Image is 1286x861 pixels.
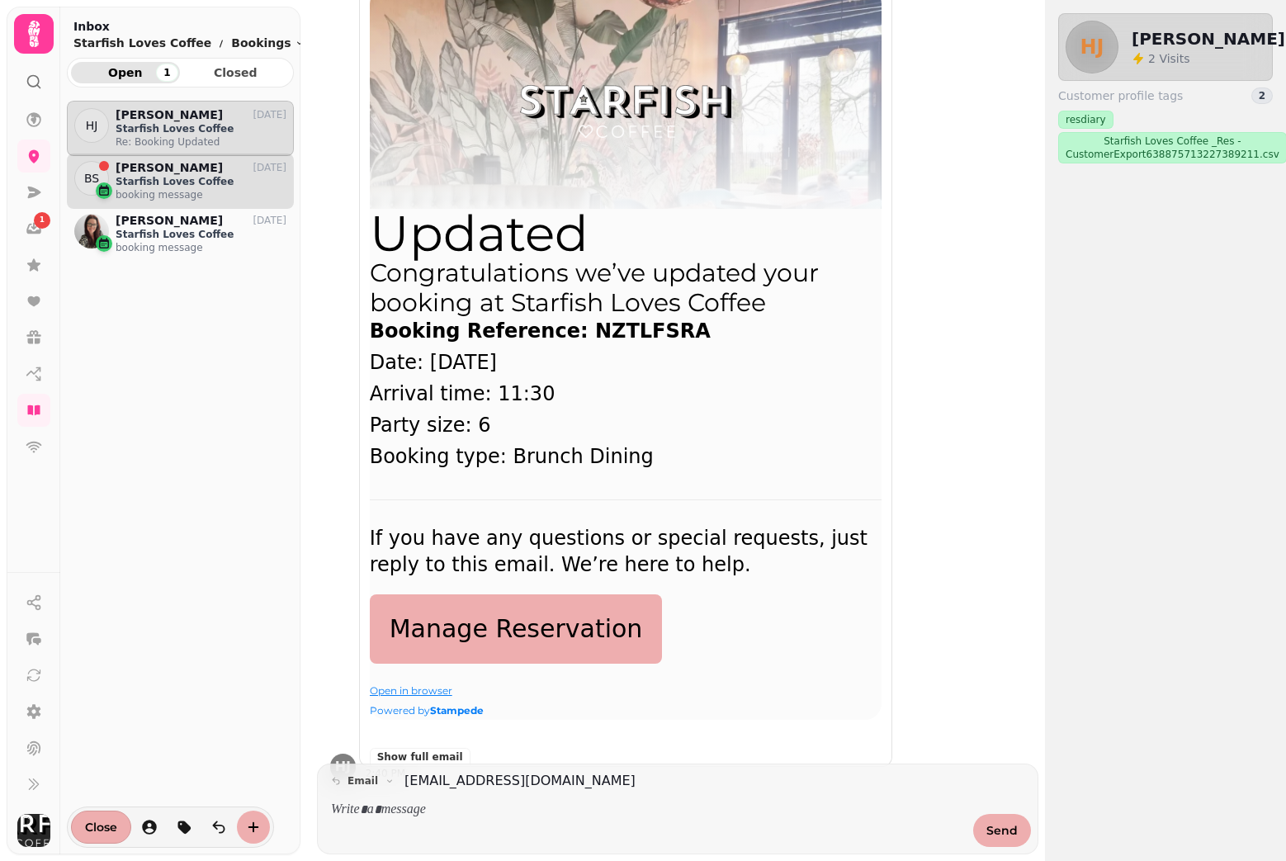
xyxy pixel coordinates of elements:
span: Manage Reservation [390,614,643,644]
div: 2 [1251,88,1273,104]
img: brand logo [520,85,731,138]
p: Starfish Loves Coffee [116,122,286,135]
h2: Updated [370,209,882,258]
span: 1 [40,215,45,226]
span: Close [85,821,117,833]
span: HJ [86,117,98,134]
button: Close [71,811,131,844]
div: resdiary [1058,111,1113,129]
p: Starfish Loves Coffee [73,35,211,51]
a: 1 [17,212,50,245]
span: Closed [195,67,277,78]
p: [PERSON_NAME] [116,161,223,175]
a: Open in browser [370,684,452,697]
span: Show full email [377,752,463,762]
a: [EMAIL_ADDRESS][DOMAIN_NAME] [404,771,636,791]
p: [PERSON_NAME] [116,214,223,228]
img: Melody Schwartz [74,214,109,248]
p: [DATE] [253,161,286,174]
p: Party size: 6 [370,412,882,438]
span: Customer profile tags [1058,88,1183,104]
p: Arrival time: 11:30 [370,381,882,407]
h2: [PERSON_NAME] [1132,27,1285,50]
a: Manage Reservation [370,594,663,664]
p: Re: Booking Updated [116,135,286,149]
p: [PERSON_NAME] [116,108,223,122]
p: [DATE] [253,214,286,227]
button: email [324,771,401,791]
span: Open [84,67,167,78]
p: Date: [DATE] [370,349,882,376]
button: User avatar [14,814,54,847]
span: HJ [335,760,351,773]
span: 2 [1148,52,1159,65]
span: Stampede [430,704,484,717]
p: Visits [1148,50,1190,67]
p: If you have any questions or special requests, just reply to this email. We’re here to help. [370,525,882,578]
h3: Congratulations we’ve updated your booking at Starfish Loves Coffee [370,258,882,318]
p: Starfish Loves Coffee [116,228,286,241]
p: [DATE] [253,108,286,121]
button: Open1 [71,62,180,83]
div: 1 [156,64,177,82]
button: Show full email [370,748,470,765]
div: grid [67,101,294,834]
button: Closed [182,62,291,83]
p: booking message [116,241,286,254]
button: create-convo [237,811,270,844]
button: tag-thread [168,811,201,844]
img: User avatar [17,814,50,847]
h2: Inbox [73,18,305,35]
a: Powered byStampede [370,704,484,717]
span: BS [84,170,99,187]
button: Send [973,814,1031,847]
p: Starfish Loves Coffee [116,175,286,188]
p: Booking Reference: NZTLFSRA [370,318,882,344]
span: Send [986,825,1018,836]
button: is-read [202,811,235,844]
span: HJ [1080,37,1104,57]
p: Booking type: Brunch Dining [370,443,882,470]
p: booking message [116,188,286,201]
button: Bookings [231,35,304,51]
nav: breadcrumb [73,35,305,51]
